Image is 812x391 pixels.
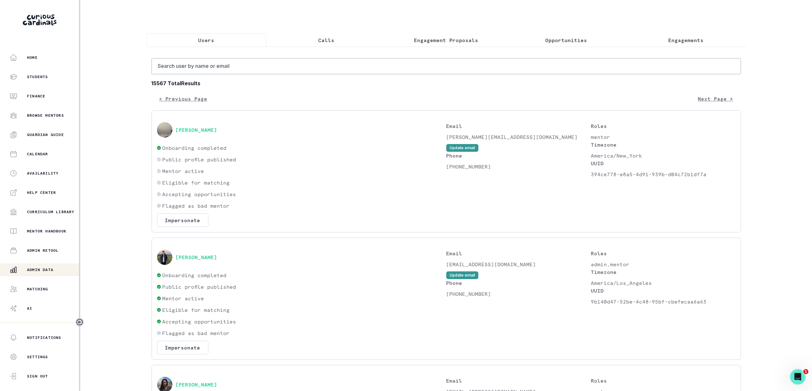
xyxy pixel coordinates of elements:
p: AI [27,306,32,311]
button: [PERSON_NAME] [176,254,217,260]
p: UUID [591,159,736,167]
p: Flagged as bad mentor [162,329,230,337]
p: Roles [591,377,736,385]
p: Onboarding completed [162,271,227,279]
p: UUID [591,287,736,295]
p: Phone [446,152,591,159]
p: Timezone [591,141,736,149]
p: [EMAIL_ADDRESS][DOMAIN_NAME] [446,260,591,268]
b: 15567 Total Results [152,79,741,87]
p: Mentor active [162,167,204,175]
p: Email [446,122,591,130]
p: 9b140d47-52be-4c48-95bf-cbefecaa6a63 [591,298,736,305]
p: Engagements [668,36,704,44]
p: Public profile published [162,156,236,163]
p: [PHONE_NUMBER] [446,290,591,298]
button: Impersonate [157,341,208,354]
p: Guardian Guide [27,132,64,137]
p: Curriculum Library [27,209,74,214]
p: Browse Mentors [27,113,64,118]
button: Update email [446,144,478,152]
button: [PERSON_NAME] [176,127,217,133]
p: Calendar [27,151,48,157]
iframe: Intercom live chat [790,369,806,385]
p: Matching [27,286,48,292]
p: Mentor active [162,295,204,302]
p: Help Center [27,190,56,195]
p: Settings [27,354,48,359]
p: Accepting opportunities [162,190,236,198]
p: Onboarding completed [162,144,227,152]
p: Eligible for matching [162,179,230,186]
p: Email [446,377,591,385]
button: Impersonate [157,214,208,227]
p: Accepting opportunities [162,318,236,325]
p: Finance [27,94,45,99]
p: Home [27,55,38,60]
p: Roles [591,250,736,257]
p: Notifications [27,335,61,340]
p: Users [198,36,214,44]
p: Roles [591,122,736,130]
p: Admin Retool [27,248,58,253]
p: Opportunities [545,36,587,44]
img: Curious Cardinals Logo [23,14,57,25]
p: Students [27,74,48,79]
p: Eligible for matching [162,306,230,314]
p: Sign Out [27,374,48,379]
p: [PERSON_NAME][EMAIL_ADDRESS][DOMAIN_NAME] [446,133,591,141]
p: Engagement Proposals [414,36,478,44]
p: mentor [591,133,736,141]
button: Next Page > [690,92,741,105]
p: America/Los_Angeles [591,279,736,287]
p: Flagged as bad mentor [162,202,230,210]
p: Email [446,250,591,257]
button: Toggle sidebar [75,318,84,326]
p: Mentor Handbook [27,229,66,234]
p: Phone [446,279,591,287]
p: Admin Data [27,267,53,272]
p: America/New_York [591,152,736,159]
p: Public profile published [162,283,236,291]
span: 1 [803,369,808,374]
button: Update email [446,271,478,279]
button: < Previous Page [152,92,215,105]
p: 394ce778-e8a5-4d91-939b-d04c72b1df7a [591,170,736,178]
button: [PERSON_NAME] [176,381,217,388]
p: [PHONE_NUMBER] [446,163,591,170]
p: Calls [318,36,334,44]
p: Availability [27,171,58,176]
p: Timezone [591,268,736,276]
p: admin,mentor [591,260,736,268]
